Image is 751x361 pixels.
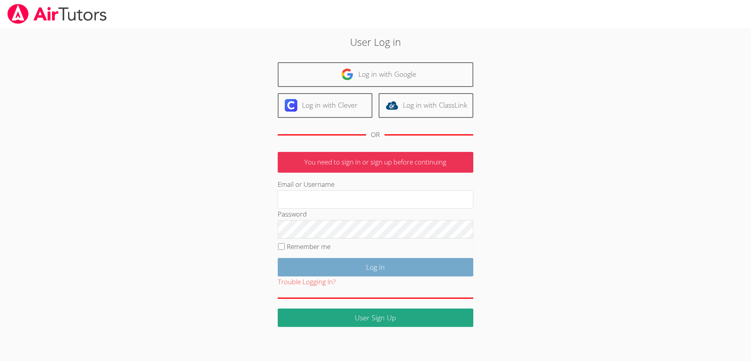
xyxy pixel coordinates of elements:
[278,62,473,87] a: Log in with Google
[278,180,334,189] label: Email or Username
[173,34,579,49] h2: User Log in
[341,68,354,81] img: google-logo-50288ca7cdecda66e5e0955fdab243c47b7ad437acaf1139b6f446037453330a.svg
[371,129,380,141] div: OR
[287,242,331,251] label: Remember me
[278,258,473,276] input: Log in
[278,209,307,218] label: Password
[379,93,473,118] a: Log in with ClassLink
[278,93,372,118] a: Log in with Clever
[386,99,398,112] img: classlink-logo-d6bb404cc1216ec64c9a2012d9dc4662098be43eaf13dc465df04b49fa7ab582.svg
[285,99,297,112] img: clever-logo-6eab21bc6e7a338710f1a6ff85c0baf02591cd810cc4098c63d3a4b26e2feb20.svg
[7,4,108,24] img: airtutors_banner-c4298cdbf04f3fff15de1276eac7730deb9818008684d7c2e4769d2f7ddbe033.png
[278,152,473,173] p: You need to sign in or sign up before continuing
[278,309,473,327] a: User Sign Up
[278,276,336,288] button: Trouble Logging In?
